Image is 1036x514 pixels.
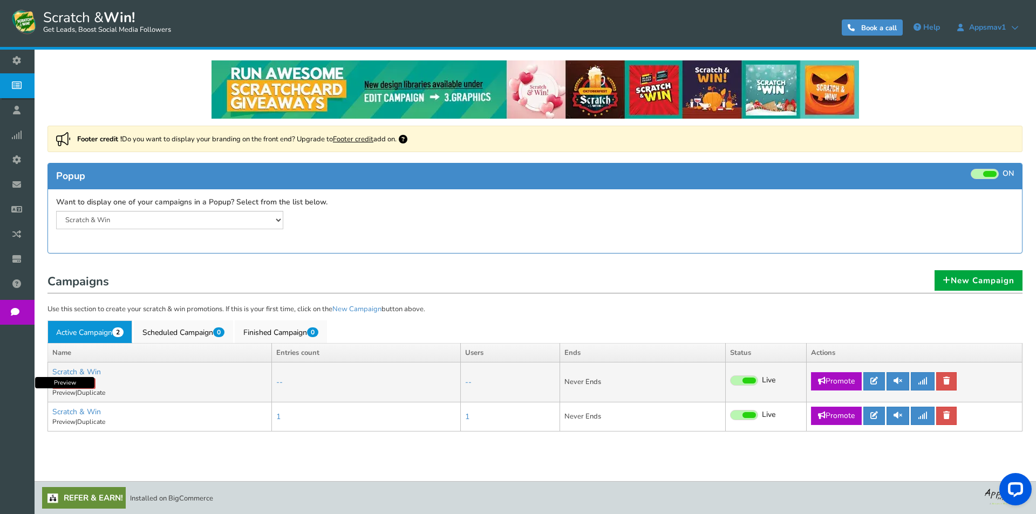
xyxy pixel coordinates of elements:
[276,412,281,422] a: 1
[47,320,132,343] a: Active Campaign
[333,134,373,144] a: Footer credit
[762,410,776,420] span: Live
[112,327,124,337] span: 2
[1003,169,1014,179] span: ON
[212,60,859,119] img: festival-poster-2020.webp
[52,417,76,426] a: Preview
[842,19,903,36] a: Book a call
[47,126,1023,152] div: Do you want to display your branding on the front end? Upgrade to add on.
[130,494,213,503] span: Installed on BigCommerce
[807,343,1023,362] th: Actions
[461,343,560,362] th: Users
[307,327,318,337] span: 0
[272,343,461,362] th: Entries count
[134,320,233,343] a: Scheduled Campaign
[52,367,101,377] a: Scratch & Win
[465,412,469,422] a: 1
[104,8,135,27] strong: Win!
[726,343,807,362] th: Status
[964,23,1011,32] span: Appsmav1
[235,320,327,343] a: Finished Campaign
[762,375,776,386] span: Live
[935,270,1023,291] a: New Campaign
[11,8,38,35] img: Scratch and Win
[332,304,381,314] a: New Campaign
[11,8,171,35] a: Scratch &Win! Get Leads, Boost Social Media Followers
[213,327,224,337] span: 0
[52,407,101,417] a: Scratch & Win
[38,8,171,35] span: Scratch &
[42,487,126,509] a: Refer & Earn!
[923,22,940,32] span: Help
[908,19,945,36] a: Help
[35,377,94,388] div: Preview
[56,197,328,208] label: Want to display one of your campaigns in a Popup? Select from the list below.
[43,26,171,35] small: Get Leads, Boost Social Media Followers
[52,388,76,397] a: Preview
[861,23,897,33] span: Book a call
[560,362,726,402] td: Never Ends
[56,169,85,182] span: Popup
[985,487,1028,505] img: bg_logo_foot.webp
[465,377,472,387] a: --
[48,343,272,362] th: Name
[991,469,1036,514] iframe: LiveChat chat widget
[47,272,1023,293] h1: Campaigns
[52,388,267,398] p: |
[560,402,726,431] td: Never Ends
[276,377,283,387] a: --
[811,407,862,425] a: Promote
[77,134,122,144] strong: Footer credit !
[47,304,1023,315] p: Use this section to create your scratch & win promotions. If this is your first time, click on th...
[77,417,105,426] a: Duplicate
[811,372,862,390] a: Promote
[560,343,726,362] th: Ends
[52,417,267,427] p: |
[77,388,105,397] a: Duplicate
